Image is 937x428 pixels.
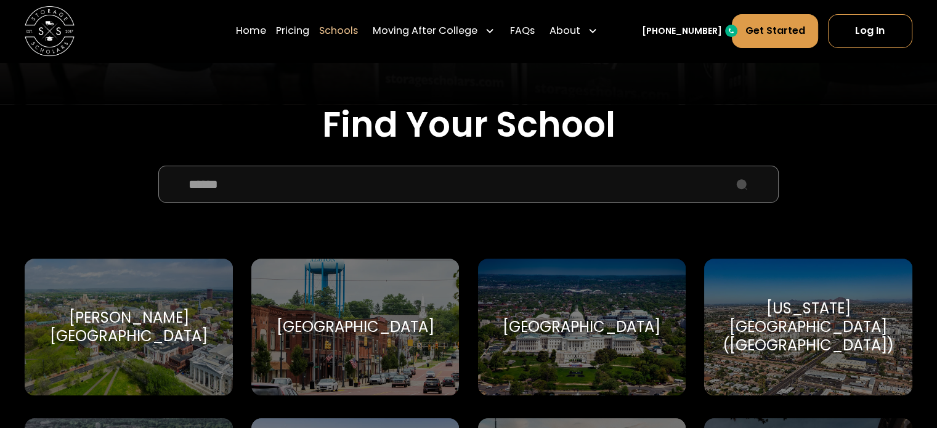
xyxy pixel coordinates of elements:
[509,14,534,48] a: FAQs
[25,259,232,395] a: Go to selected school
[545,14,602,48] div: About
[828,14,912,47] a: Log In
[319,14,358,48] a: Schools
[25,104,912,146] h2: Find Your School
[719,299,897,355] div: [US_STATE][GEOGRAPHIC_DATA] ([GEOGRAPHIC_DATA])
[236,14,266,48] a: Home
[373,23,477,38] div: Moving After College
[550,23,580,38] div: About
[732,14,817,47] a: Get Started
[25,6,75,56] img: Storage Scholars main logo
[276,14,309,48] a: Pricing
[368,14,500,48] div: Moving After College
[478,259,686,395] a: Go to selected school
[704,259,912,395] a: Go to selected school
[503,318,660,336] div: [GEOGRAPHIC_DATA]
[251,259,459,395] a: Go to selected school
[277,318,434,336] div: [GEOGRAPHIC_DATA]
[39,309,217,345] div: [PERSON_NAME][GEOGRAPHIC_DATA]
[642,25,722,38] a: [PHONE_NUMBER]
